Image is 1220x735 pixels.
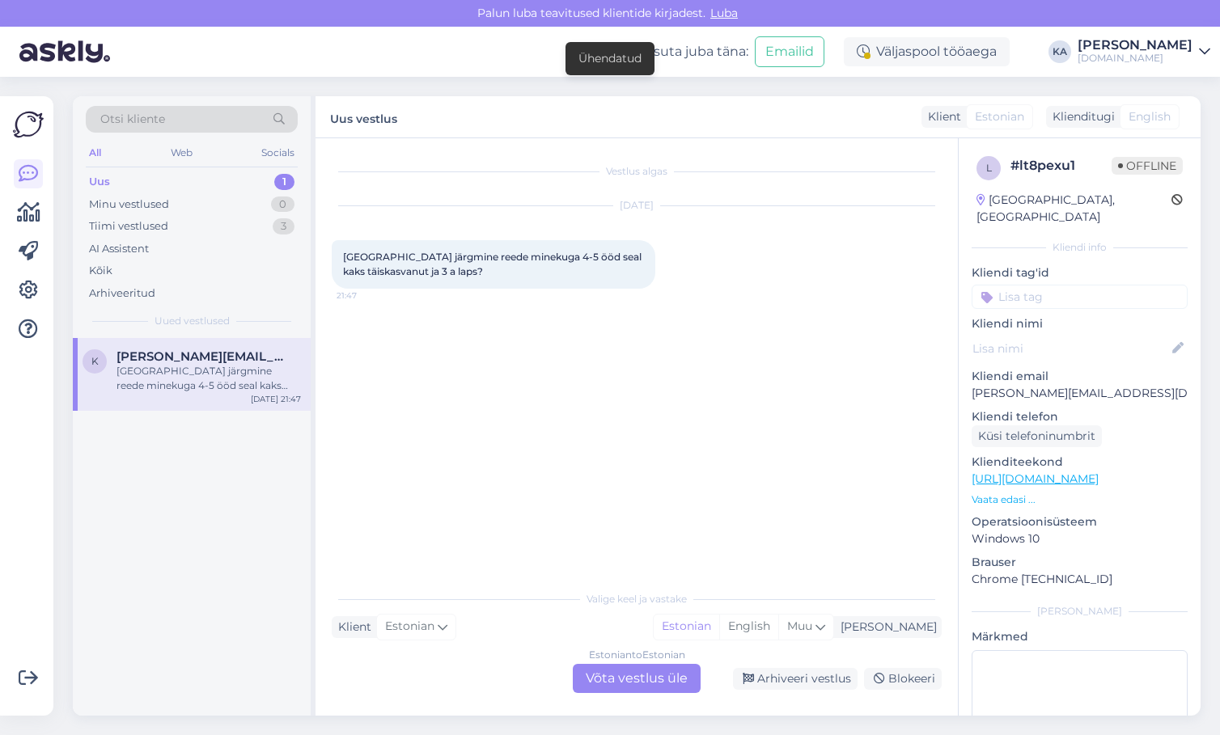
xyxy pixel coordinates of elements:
[258,142,298,163] div: Socials
[972,285,1188,309] input: Lisa tag
[89,241,149,257] div: AI Assistent
[921,108,961,125] div: Klient
[975,108,1024,125] span: Estonian
[332,164,942,179] div: Vestlus algas
[972,513,1188,530] p: Operatsioonisüsteem
[578,50,642,67] div: Ühendatud
[986,162,992,174] span: l
[972,315,1188,332] p: Kliendi nimi
[343,251,644,277] span: [GEOGRAPHIC_DATA] järgmine reede minekuga 4-5 ööd seal kaks täiskasvanut ja 3 a laps?
[155,314,230,328] span: Uued vestlused
[972,492,1188,507] p: Vaata edasi ...
[385,618,434,636] span: Estonian
[972,628,1188,645] p: Märkmed
[972,264,1188,281] p: Kliendi tag'id
[573,664,701,693] div: Võta vestlus üle
[972,471,1099,486] a: [URL][DOMAIN_NAME]
[976,192,1171,226] div: [GEOGRAPHIC_DATA], [GEOGRAPHIC_DATA]
[1078,52,1192,65] div: [DOMAIN_NAME]
[787,619,812,633] span: Muu
[89,174,110,190] div: Uus
[332,198,942,213] div: [DATE]
[167,142,196,163] div: Web
[1046,108,1115,125] div: Klienditugi
[972,604,1188,619] div: [PERSON_NAME]
[274,174,294,190] div: 1
[972,425,1102,447] div: Küsi telefoninumbrit
[589,648,685,662] div: Estonian to Estonian
[1078,39,1192,52] div: [PERSON_NAME]
[719,615,778,639] div: English
[1010,156,1112,175] div: # lt8pexu1
[733,668,858,690] div: Arhiveeri vestlus
[273,218,294,234] div: 3
[89,218,168,234] div: Tiimi vestlused
[330,106,397,128] label: Uus vestlus
[755,36,824,67] button: Emailid
[116,349,285,364] span: kristin@osmussaar.ee
[332,619,371,636] div: Klient
[972,408,1188,425] p: Kliendi telefon
[89,263,112,279] div: Kõik
[1112,157,1183,175] span: Offline
[972,368,1188,385] p: Kliendi email
[86,142,104,163] div: All
[844,37,1010,66] div: Väljaspool tööaega
[972,385,1188,402] p: [PERSON_NAME][EMAIL_ADDRESS][DOMAIN_NAME]
[1048,40,1071,63] div: KA
[1129,108,1171,125] span: English
[89,285,155,302] div: Arhiveeritud
[972,454,1188,471] p: Klienditeekond
[13,109,44,140] img: Askly Logo
[251,393,301,405] div: [DATE] 21:47
[705,6,743,20] span: Luba
[972,530,1188,547] p: Windows 10
[91,355,99,367] span: k
[972,340,1169,357] input: Lisa nimi
[972,554,1188,571] p: Brauser
[834,619,937,636] div: [PERSON_NAME]
[332,592,942,606] div: Valige keel ja vastake
[116,364,301,393] div: [GEOGRAPHIC_DATA] järgmine reede minekuga 4-5 ööd seal kaks täiskasvanut ja 3 a laps?
[100,111,165,128] span: Otsi kliente
[864,668,942,690] div: Blokeeri
[972,240,1188,255] div: Kliendi info
[654,615,719,639] div: Estonian
[972,571,1188,588] p: Chrome [TECHNICAL_ID]
[271,196,294,213] div: 0
[1078,39,1210,65] a: [PERSON_NAME][DOMAIN_NAME]
[89,196,169,213] div: Minu vestlused
[337,289,397,302] span: 21:47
